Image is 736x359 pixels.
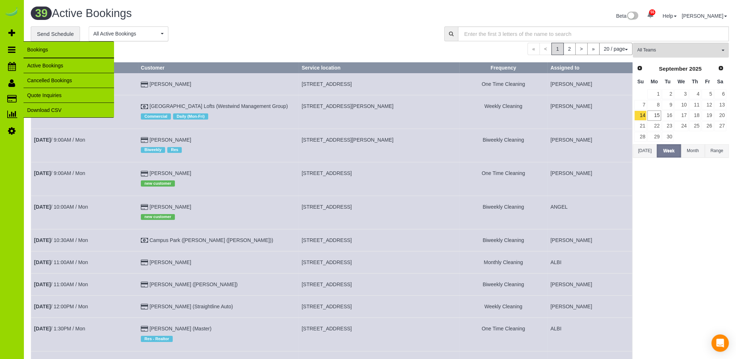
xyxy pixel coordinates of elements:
button: All Teams [633,43,729,58]
th: Customer [138,63,299,73]
span: [STREET_ADDRESS] [302,281,352,287]
td: Customer [138,162,299,196]
img: Automaid Logo [4,7,19,17]
td: Frequency [459,95,547,129]
a: 6 [714,89,726,99]
td: Service location [299,162,459,196]
a: 28 [634,132,647,142]
i: Credit Card Payment [141,282,148,287]
a: [PERSON_NAME] [682,13,727,19]
span: Thursday [692,79,698,84]
td: Assigned to [547,318,632,351]
td: Frequency [459,196,547,229]
a: 15 [647,110,661,120]
td: Assigned to [547,95,632,129]
i: Credit Card Payment [141,171,148,176]
a: 2 [662,89,674,99]
span: All Active Bookings [93,30,159,37]
i: Credit Card Payment [141,304,148,309]
td: Frequency [459,274,547,296]
b: [DATE] [34,326,51,331]
a: [GEOGRAPHIC_DATA] Lofts (Westwind Management Group) [150,103,288,109]
button: Week [657,144,681,158]
span: All Teams [637,47,720,53]
td: Frequency [459,318,547,351]
td: Customer [138,296,299,318]
a: 10 [674,100,688,110]
td: Customer [138,196,299,229]
td: Schedule date [31,318,138,351]
a: 21 [634,121,647,131]
a: [DATE]/ 9:00AM / Mon [34,170,85,176]
span: Commercial [141,113,171,119]
td: Customer [138,251,299,274]
td: Assigned to [547,129,632,162]
a: 16 [662,110,674,120]
span: [STREET_ADDRESS] [302,259,352,265]
span: September [659,66,688,72]
td: Assigned to [547,229,632,251]
a: [DATE]/ 10:30AM / Mon [34,237,88,243]
i: Check Payment [141,104,148,109]
a: Campus Park ([PERSON_NAME] ([PERSON_NAME])) [150,237,273,243]
a: 3 [674,89,688,99]
td: Schedule date [31,274,138,296]
td: Frequency [459,296,547,318]
ul: Bookings [24,58,114,118]
span: 39 [31,7,52,20]
td: Service location [299,129,459,162]
button: Month [681,144,705,158]
span: Saturday [717,79,723,84]
td: Frequency [459,251,547,274]
a: 22 [647,121,661,131]
a: Active Bookings [24,58,114,73]
a: 18 [689,110,701,120]
a: [PERSON_NAME] ([PERSON_NAME]) [150,281,238,287]
td: Customer [138,129,299,162]
td: Schedule date [31,129,138,162]
b: [DATE] [34,304,51,309]
img: New interface [626,12,638,21]
a: 24 [674,121,688,131]
b: [DATE] [34,170,51,176]
a: [DATE]/ 1:30PM / Mon [34,326,85,331]
a: [PERSON_NAME] [150,81,191,87]
a: 55 [643,7,657,23]
a: 20 [714,110,726,120]
span: Next [718,65,724,71]
td: Assigned to [547,296,632,318]
span: 55 [649,9,655,15]
a: [DATE]/ 10:00AM / Mon [34,204,88,210]
td: Assigned to [547,196,632,229]
nav: Pagination navigation [527,43,632,55]
a: Prev [635,63,645,74]
td: Frequency [459,162,547,196]
i: Check Payment [141,238,148,243]
a: Download CSV [24,103,114,117]
span: Daily (Mon-Fri) [173,113,208,119]
span: Monday [651,79,658,84]
th: Frequency [459,63,547,73]
a: 30 [662,132,674,142]
td: Assigned to [547,251,632,274]
td: Schedule date [31,296,138,318]
span: Sunday [637,79,644,84]
span: new customer [141,214,175,220]
a: [DATE]/ 9:00AM / Mon [34,137,85,143]
i: Credit Card Payment [141,260,148,265]
i: Credit Card Payment [141,82,148,87]
a: » [587,43,600,55]
td: Service location [299,95,459,129]
a: 13 [714,100,726,110]
b: [DATE] [34,259,51,265]
button: Range [705,144,729,158]
span: Prev [637,65,643,71]
input: Enter the first 3 letters of the name to search [458,26,729,41]
td: Service location [299,318,459,351]
a: [PERSON_NAME] (Master) [150,326,211,331]
a: 25 [689,121,701,131]
span: [STREET_ADDRESS] [302,170,352,176]
td: Schedule date [31,162,138,196]
th: Assigned to [547,63,632,73]
a: Help [663,13,677,19]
